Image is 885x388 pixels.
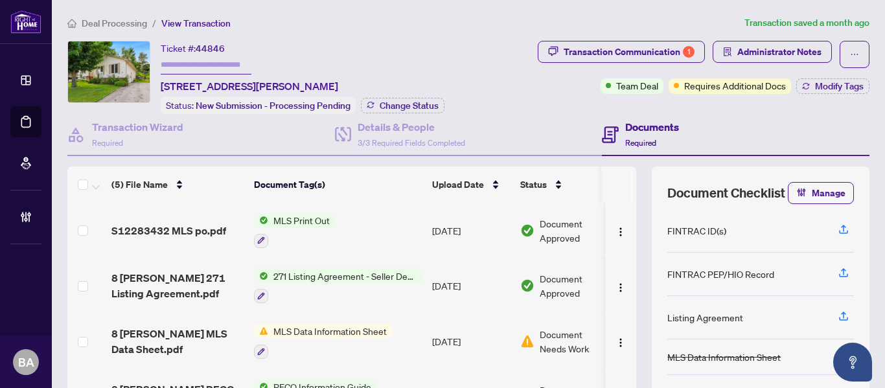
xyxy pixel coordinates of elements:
span: 3/3 Required Fields Completed [358,138,465,148]
img: Document Status [520,334,534,348]
div: Status: [161,97,356,114]
img: Logo [615,282,626,293]
h4: Documents [625,119,679,135]
button: Status Icon271 Listing Agreement - Seller Designated Representation Agreement Authority to Offer ... [254,269,422,304]
span: Document Approved [540,271,620,300]
span: Administrator Notes [737,41,822,62]
span: Deal Processing [82,17,147,29]
img: Logo [615,337,626,348]
span: ellipsis [850,50,859,59]
span: (5) File Name [111,177,168,192]
span: Team Deal [616,78,658,93]
button: Modify Tags [796,78,869,94]
th: (5) File Name [106,166,249,203]
div: Ticket #: [161,41,225,56]
div: FINTRAC PEP/HIO Record [667,267,774,281]
span: New Submission - Processing Pending [196,100,351,111]
span: Document Needs Work [540,327,607,356]
div: Transaction Communication [564,41,695,62]
h4: Details & People [358,119,465,135]
button: Manage [788,182,854,204]
button: Change Status [361,98,444,113]
div: Listing Agreement [667,310,743,325]
button: Status IconMLS Data Information Sheet [254,324,392,359]
div: MLS Data Information Sheet [667,350,781,364]
span: Document Approved [540,216,620,245]
span: Requires Additional Docs [684,78,786,93]
img: logo [10,10,41,34]
li: / [152,16,156,30]
button: Transaction Communication1 [538,41,705,63]
span: BA [18,353,34,371]
td: [DATE] [427,258,515,314]
span: S12283432 MLS po.pdf [111,223,226,238]
td: [DATE] [427,203,515,258]
span: MLS Print Out [268,213,335,227]
img: IMG-S12283432_1.jpg [68,41,150,102]
span: Required [92,138,123,148]
button: Status IconMLS Print Out [254,213,335,248]
span: Manage [812,183,845,203]
img: Logo [615,227,626,237]
article: Transaction saved a month ago [744,16,869,30]
div: FINTRAC ID(s) [667,223,726,238]
h4: Transaction Wizard [92,119,183,135]
img: Document Status [520,279,534,293]
th: Document Tag(s) [249,166,427,203]
button: Logo [610,220,631,241]
span: 44846 [196,43,225,54]
span: 271 Listing Agreement - Seller Designated Representation Agreement Authority to Offer for Sale [268,269,422,283]
span: MLS Data Information Sheet [268,324,392,338]
span: Modify Tags [815,82,864,91]
button: Administrator Notes [713,41,832,63]
span: solution [723,47,732,56]
span: View Transaction [161,17,231,29]
span: Document Checklist [667,184,785,202]
span: home [67,19,76,28]
img: Status Icon [254,324,268,338]
span: 8 [PERSON_NAME] MLS Data Sheet.pdf [111,326,244,357]
button: Open asap [833,343,872,382]
img: Document Status [520,223,534,238]
div: 1 [683,46,695,58]
span: Upload Date [432,177,484,192]
span: Required [625,138,656,148]
th: Status [515,166,625,203]
button: Logo [610,275,631,296]
span: 8 [PERSON_NAME] 271 Listing Agreement.pdf [111,270,244,301]
span: Status [520,177,547,192]
th: Upload Date [427,166,515,203]
span: Change Status [380,101,439,110]
button: Logo [610,331,631,352]
img: Status Icon [254,213,268,227]
img: Status Icon [254,269,268,283]
td: [DATE] [427,314,515,369]
span: [STREET_ADDRESS][PERSON_NAME] [161,78,338,94]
